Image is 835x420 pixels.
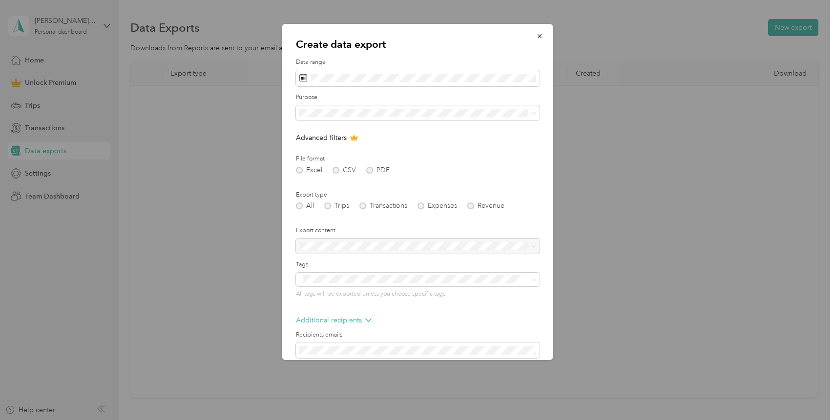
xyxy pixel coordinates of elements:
[296,260,540,269] label: Tags
[296,226,540,235] label: Export content
[780,365,835,420] iframe: Everlance-gr Chat Button Frame
[296,38,540,51] p: Create data export
[296,155,540,163] label: File format
[296,290,540,299] p: All tags will be exported unless you choose specific tags.
[296,93,540,102] label: Purpose
[296,58,540,67] label: Date range
[296,331,540,340] label: Recipients emails
[296,191,540,200] label: Export type
[296,133,540,143] p: Advanced filters
[296,315,372,325] p: Additional recipients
